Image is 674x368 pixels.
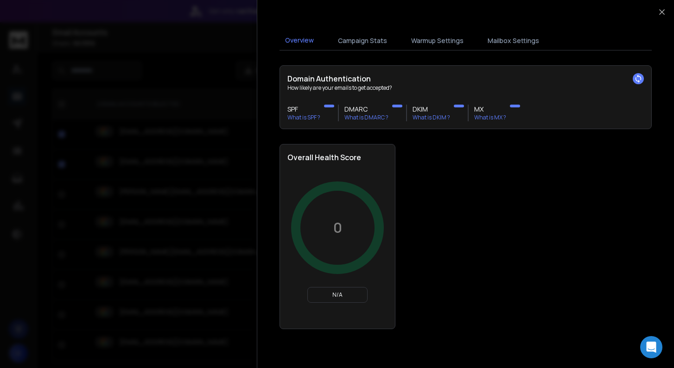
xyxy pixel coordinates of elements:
[287,152,388,163] h2: Overall Health Score
[640,336,662,358] div: Open Intercom Messenger
[413,105,450,114] h3: DKIM
[287,73,644,84] h2: Domain Authentication
[333,219,342,236] p: 0
[413,114,450,121] p: What is DKIM ?
[312,291,363,299] p: N/A
[344,105,388,114] h3: DMARC
[287,105,320,114] h3: SPF
[287,114,320,121] p: What is SPF ?
[474,114,506,121] p: What is MX ?
[287,84,644,92] p: How likely are your emails to get accepted?
[280,30,319,51] button: Overview
[332,31,393,51] button: Campaign Stats
[406,31,469,51] button: Warmup Settings
[344,114,388,121] p: What is DMARC ?
[474,105,506,114] h3: MX
[482,31,545,51] button: Mailbox Settings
